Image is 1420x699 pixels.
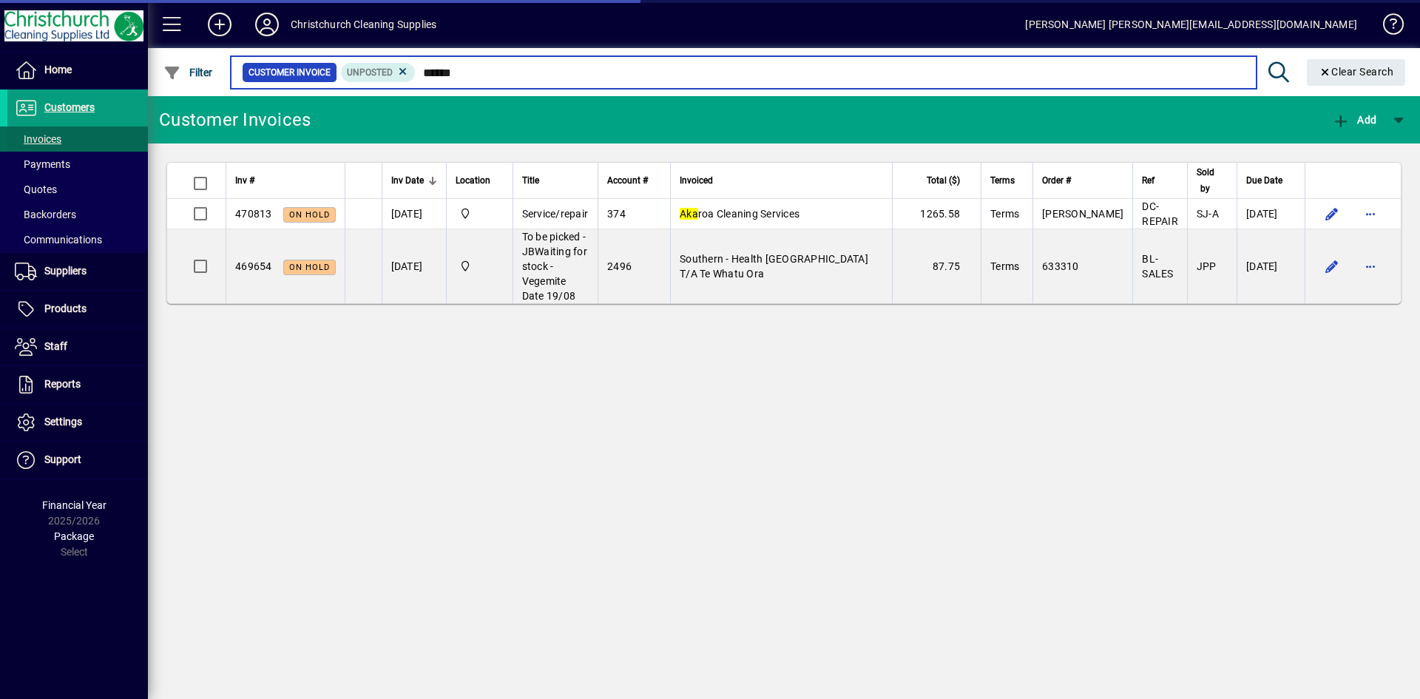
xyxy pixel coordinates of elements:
[7,52,148,89] a: Home
[680,172,883,189] div: Invoiced
[291,13,436,36] div: Christchurch Cleaning Supplies
[44,101,95,113] span: Customers
[1319,66,1394,78] span: Clear Search
[522,172,589,189] div: Title
[7,366,148,403] a: Reports
[1328,107,1380,133] button: Add
[7,404,148,441] a: Settings
[990,260,1019,272] span: Terms
[44,340,67,352] span: Staff
[1359,254,1382,278] button: More options
[607,208,626,220] span: 374
[15,133,61,145] span: Invoices
[44,64,72,75] span: Home
[1246,172,1282,189] span: Due Date
[7,177,148,202] a: Quotes
[1042,208,1123,220] span: [PERSON_NAME]
[1142,172,1178,189] div: Ref
[522,208,589,220] span: Service/repair
[990,208,1019,220] span: Terms
[1142,172,1154,189] span: Ref
[235,208,272,220] span: 470813
[235,172,254,189] span: Inv #
[1197,260,1217,272] span: JPP
[196,11,243,38] button: Add
[607,260,632,272] span: 2496
[456,206,504,222] span: Christchurch Cleaning Supplies Ltd
[1320,254,1344,278] button: Edit
[54,530,94,542] span: Package
[1042,260,1079,272] span: 633310
[1246,172,1296,189] div: Due Date
[15,183,57,195] span: Quotes
[1042,172,1071,189] span: Order #
[1197,164,1228,197] div: Sold by
[927,172,960,189] span: Total ($)
[391,172,437,189] div: Inv Date
[289,263,330,272] span: On hold
[1237,199,1305,229] td: [DATE]
[15,158,70,170] span: Payments
[289,210,330,220] span: On hold
[1359,202,1382,226] button: More options
[382,229,446,303] td: [DATE]
[522,172,539,189] span: Title
[680,172,713,189] span: Invoiced
[44,416,82,428] span: Settings
[44,265,87,277] span: Suppliers
[7,126,148,152] a: Invoices
[1237,229,1305,303] td: [DATE]
[522,231,587,302] span: To be picked - JBWaiting for stock - Vegemite Date 19/08
[1142,200,1178,227] span: DC-REPAIR
[7,227,148,252] a: Communications
[160,59,217,86] button: Filter
[7,253,148,290] a: Suppliers
[1307,59,1406,86] button: Clear
[607,172,648,189] span: Account #
[607,172,661,189] div: Account #
[347,67,393,78] span: Unposted
[456,172,504,189] div: Location
[243,11,291,38] button: Profile
[1197,208,1219,220] span: SJ-A
[680,208,799,220] span: roa Cleaning Services
[1142,253,1173,280] span: BL-SALES
[7,152,148,177] a: Payments
[680,253,868,280] span: Southern - Health [GEOGRAPHIC_DATA] T/A Te Whatu Ora
[1025,13,1357,36] div: [PERSON_NAME] [PERSON_NAME][EMAIL_ADDRESS][DOMAIN_NAME]
[163,67,213,78] span: Filter
[15,234,102,246] span: Communications
[892,199,981,229] td: 1265.58
[680,208,698,220] em: Aka
[248,65,331,80] span: Customer Invoice
[159,108,311,132] div: Customer Invoices
[235,260,272,272] span: 469654
[382,199,446,229] td: [DATE]
[902,172,973,189] div: Total ($)
[1332,114,1376,126] span: Add
[1372,3,1402,51] a: Knowledge Base
[7,202,148,227] a: Backorders
[7,328,148,365] a: Staff
[341,63,416,82] mat-chip: Customer Invoice Status: Unposted
[456,172,490,189] span: Location
[15,209,76,220] span: Backorders
[235,172,336,189] div: Inv #
[456,258,504,274] span: Christchurch Cleaning Supplies Ltd
[44,378,81,390] span: Reports
[44,303,87,314] span: Products
[42,499,106,511] span: Financial Year
[7,291,148,328] a: Products
[44,453,81,465] span: Support
[892,229,981,303] td: 87.75
[7,442,148,479] a: Support
[1197,164,1214,197] span: Sold by
[990,172,1015,189] span: Terms
[1320,202,1344,226] button: Edit
[391,172,424,189] span: Inv Date
[1042,172,1123,189] div: Order #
